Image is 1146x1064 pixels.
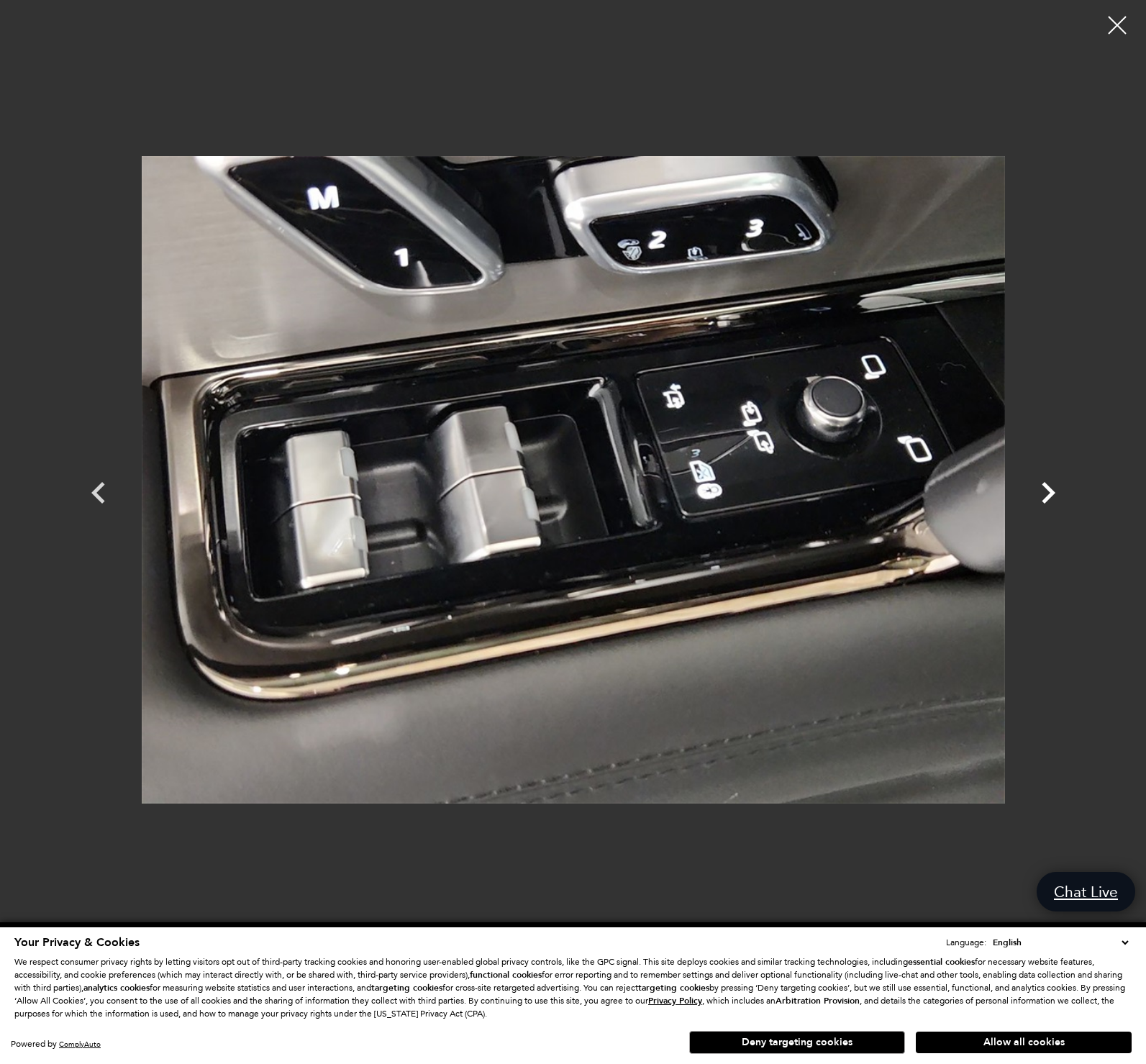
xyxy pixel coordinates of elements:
strong: targeting cookies [638,982,709,993]
div: Next [1027,464,1070,529]
p: We respect consumer privacy rights by letting visitors opt out of third-party tracking cookies an... [14,955,1132,1020]
select: Language Select [989,935,1132,950]
strong: targeting cookies [371,982,442,993]
span: Your Privacy & Cookies [14,935,140,950]
div: Previous [77,464,120,529]
u: Privacy Policy [648,995,702,1006]
strong: essential cookies [908,956,975,968]
strong: functional cookies [470,969,542,981]
div: Language: [946,938,986,947]
strong: Arbitration Provision [776,995,860,1006]
a: Chat Live [1037,872,1135,911]
button: Deny targeting cookies [689,1031,905,1054]
button: Allow all cookies [916,1032,1132,1053]
img: New 2025 Giola Green LAND ROVER Dynamic SE image 18 [142,11,1005,949]
a: ComplyAuto [59,1040,101,1049]
strong: analytics cookies [83,982,150,993]
div: Powered by [11,1040,101,1049]
span: Chat Live [1047,882,1125,901]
